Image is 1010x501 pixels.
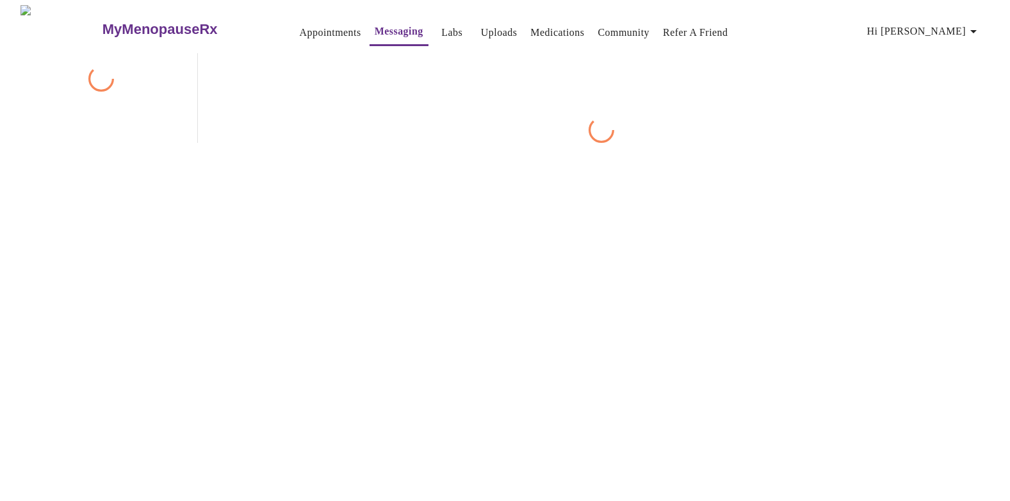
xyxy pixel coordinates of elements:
[598,24,649,42] a: Community
[432,20,473,45] button: Labs
[867,22,981,40] span: Hi [PERSON_NAME]
[862,19,986,44] button: Hi [PERSON_NAME]
[663,24,728,42] a: Refer a Friend
[476,20,523,45] button: Uploads
[592,20,655,45] button: Community
[525,20,589,45] button: Medications
[295,20,366,45] button: Appointments
[481,24,517,42] a: Uploads
[20,5,101,53] img: MyMenopauseRx Logo
[102,21,218,38] h3: MyMenopauseRx
[658,20,733,45] button: Refer a Friend
[441,24,462,42] a: Labs
[101,7,268,52] a: MyMenopauseRx
[530,24,584,42] a: Medications
[300,24,361,42] a: Appointments
[370,19,428,46] button: Messaging
[375,22,423,40] a: Messaging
